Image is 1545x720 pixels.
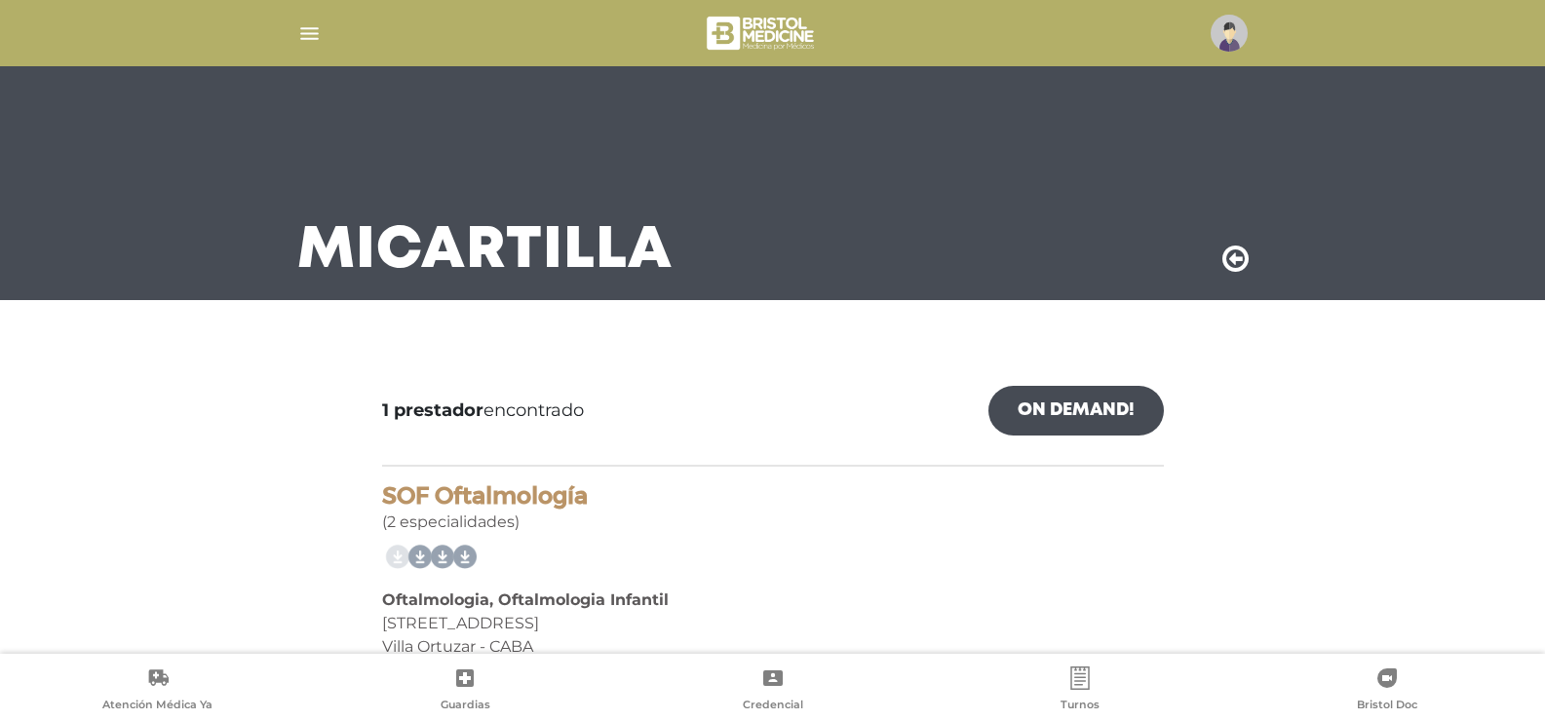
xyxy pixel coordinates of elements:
[4,666,311,716] a: Atención Médica Ya
[382,635,1164,659] div: Villa Ortuzar - CABA
[1234,666,1541,716] a: Bristol Doc
[988,386,1164,436] a: On Demand!
[102,698,212,715] span: Atención Médica Ya
[382,398,584,424] span: encontrado
[926,666,1233,716] a: Turnos
[297,226,673,277] h3: Mi Cartilla
[441,698,490,715] span: Guardias
[311,666,618,716] a: Guardias
[743,698,803,715] span: Credencial
[382,482,1164,534] div: (2 especialidades)
[297,21,322,46] img: Cober_menu-lines-white.svg
[619,666,926,716] a: Credencial
[704,10,820,57] img: bristol-medicine-blanco.png
[1211,15,1248,52] img: profile-placeholder.svg
[1061,698,1100,715] span: Turnos
[382,399,483,421] b: 1 prestador
[1357,698,1417,715] span: Bristol Doc
[382,590,669,609] b: Oftalmologia, Oftalmologia Infantil
[382,612,1164,635] div: [STREET_ADDRESS]
[382,482,1164,511] h4: SOF Oftalmología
